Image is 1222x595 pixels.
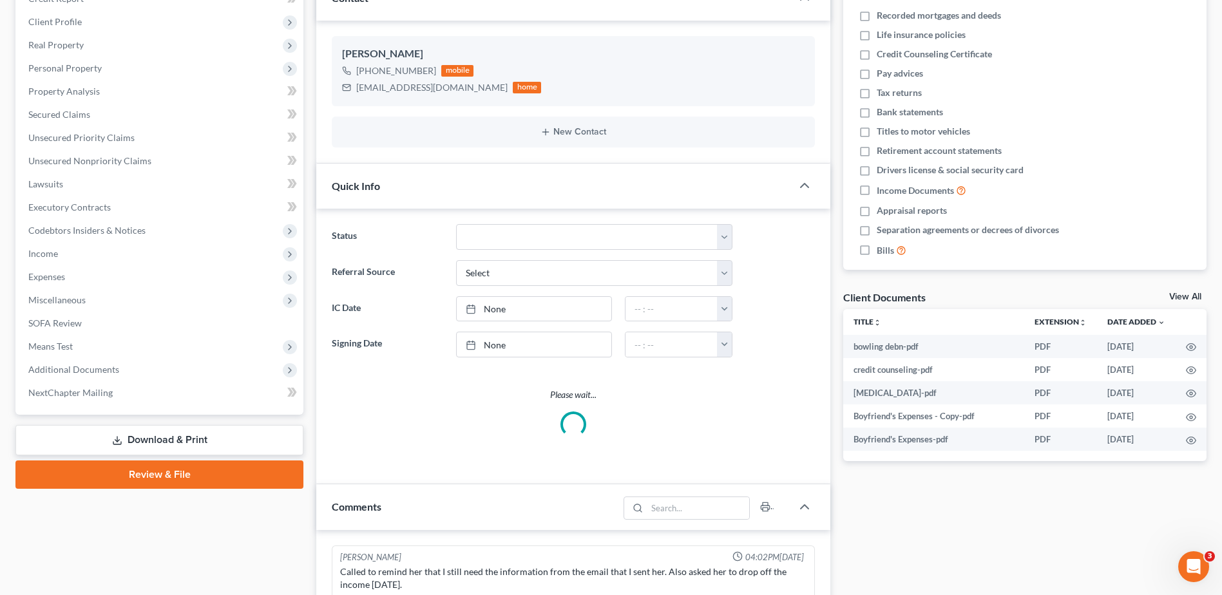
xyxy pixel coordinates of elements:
[325,224,449,250] label: Status
[18,381,303,404] a: NextChapter Mailing
[1097,428,1176,451] td: [DATE]
[843,358,1024,381] td: credit counseling-pdf
[1035,317,1087,326] a: Extensionunfold_more
[877,184,954,197] span: Income Documents
[843,381,1024,404] td: [MEDICAL_DATA]-pdf
[877,28,966,41] span: Life insurance policies
[28,16,82,27] span: Client Profile
[1079,319,1087,326] i: unfold_more
[877,223,1059,236] span: Separation agreements or decrees of divorces
[15,425,303,455] a: Download & Print
[28,39,84,50] span: Real Property
[1169,292,1201,301] a: View All
[1097,358,1176,381] td: [DATE]
[745,551,804,563] span: 04:02PM[DATE]
[28,86,100,97] span: Property Analysis
[1205,551,1215,562] span: 3
[340,551,401,563] div: [PERSON_NAME]
[877,144,1002,157] span: Retirement account statements
[877,9,1001,22] span: Recorded mortgages and deeds
[18,312,303,335] a: SOFA Review
[874,319,881,326] i: unfold_more
[18,80,303,103] a: Property Analysis
[1097,335,1176,358] td: [DATE]
[28,294,86,305] span: Miscellaneous
[1024,381,1097,404] td: PDF
[28,132,135,143] span: Unsecured Priority Claims
[356,81,508,94] div: [EMAIL_ADDRESS][DOMAIN_NAME]
[843,428,1024,451] td: Boyfriend's Expenses-pdf
[28,62,102,73] span: Personal Property
[332,180,380,192] span: Quick Info
[1024,335,1097,358] td: PDF
[877,125,970,138] span: Titles to motor vehicles
[877,106,943,118] span: Bank statements
[843,290,926,304] div: Client Documents
[457,297,611,321] a: None
[18,126,303,149] a: Unsecured Priority Claims
[854,317,881,326] a: Titleunfold_more
[457,332,611,357] a: None
[877,86,922,99] span: Tax returns
[877,204,947,217] span: Appraisal reports
[332,500,381,513] span: Comments
[877,48,992,61] span: Credit Counseling Certificate
[325,332,449,357] label: Signing Date
[28,271,65,282] span: Expenses
[28,341,73,352] span: Means Test
[1178,551,1209,582] iframe: Intercom live chat
[28,317,82,328] span: SOFA Review
[1024,428,1097,451] td: PDF
[356,64,436,77] div: [PHONE_NUMBER]
[18,196,303,219] a: Executory Contracts
[843,404,1024,428] td: Boyfriend's Expenses - Copy-pdf
[843,335,1024,358] td: bowling debn-pdf
[877,164,1024,176] span: Drivers license & social security card
[18,149,303,173] a: Unsecured Nonpriority Claims
[325,296,449,322] label: IC Date
[28,109,90,120] span: Secured Claims
[342,46,805,62] div: [PERSON_NAME]
[877,67,923,80] span: Pay advices
[28,202,111,212] span: Executory Contracts
[325,260,449,286] label: Referral Source
[332,388,815,401] p: Please wait...
[1158,319,1165,326] i: expand_more
[340,565,807,591] div: Called to remind her that I still need the information from the email that I sent her. Also asked...
[1097,404,1176,428] td: [DATE]
[28,364,119,375] span: Additional Documents
[15,460,303,489] a: Review & File
[28,178,63,189] span: Lawsuits
[28,387,113,398] span: NextChapter Mailing
[1107,317,1165,326] a: Date Added expand_more
[647,497,749,519] input: Search...
[28,248,58,259] span: Income
[1024,358,1097,381] td: PDF
[342,127,805,137] button: New Contact
[1024,404,1097,428] td: PDF
[625,297,718,321] input: -- : --
[877,244,894,257] span: Bills
[28,225,146,236] span: Codebtors Insiders & Notices
[513,82,541,93] div: home
[441,65,473,77] div: mobile
[18,173,303,196] a: Lawsuits
[28,155,151,166] span: Unsecured Nonpriority Claims
[1097,381,1176,404] td: [DATE]
[18,103,303,126] a: Secured Claims
[625,332,718,357] input: -- : --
